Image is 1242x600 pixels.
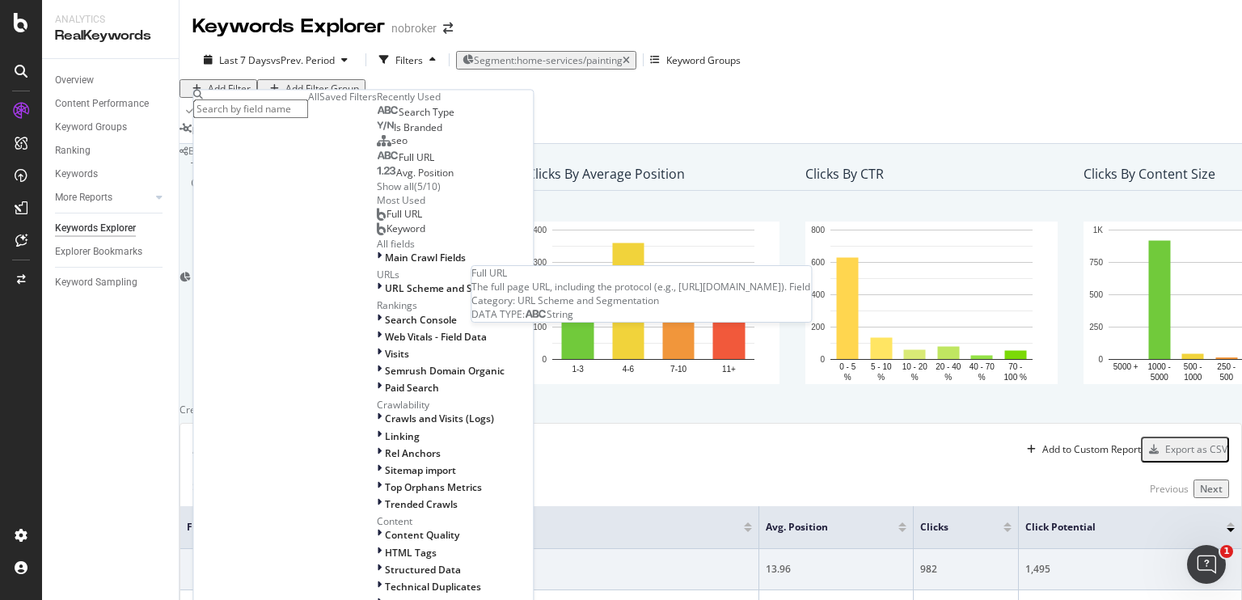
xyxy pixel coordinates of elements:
[55,142,167,159] a: Ranking
[385,330,487,344] span: Web Vitals - Field Data
[1184,373,1202,382] text: 1000
[193,99,308,118] input: Search by field name
[1020,437,1141,463] button: Add to Custom Report
[219,53,271,67] span: Last 7 Days
[811,290,825,299] text: 400
[820,355,825,364] text: 0
[55,95,167,112] a: Content Performance
[811,226,825,235] text: 800
[920,562,1012,577] div: 982
[55,166,167,183] a: Keywords
[944,373,952,382] text: %
[1193,480,1229,498] button: Next
[377,268,533,282] div: URLs
[1141,437,1229,463] button: Export as CSV
[55,13,166,27] div: Analytics
[533,226,547,235] text: 400
[396,167,454,180] span: Avg. Position
[55,274,167,291] a: Keyword Sampling
[936,362,961,371] text: 20 - 40
[650,47,741,73] button: Keyword Groups
[55,220,136,237] div: Keywords Explorer
[385,563,461,577] span: Structured Data
[55,274,137,291] div: Keyword Sampling
[670,364,686,373] text: 7-10
[811,323,825,332] text: 200
[191,158,226,397] div: Top Charts
[414,180,441,194] div: ( 5 / 10 )
[844,373,851,382] text: %
[395,53,423,67] div: Filters
[385,364,505,378] span: Semrush Domain Organic
[722,364,736,373] text: 11+
[533,323,547,332] text: 100
[180,397,280,423] div: Create
[1004,373,1027,382] text: 100 %
[1165,442,1227,456] div: Export as CSV
[533,258,547,267] text: 300
[377,90,533,104] div: Recently Used
[399,106,454,120] span: Search Type
[192,53,359,68] button: Last 7 DaysvsPrev. Period
[373,47,442,73] button: Filters
[391,20,437,36] div: nobroker
[1113,362,1138,371] text: 5000 +
[547,307,573,321] span: String
[385,497,458,511] span: Trended Crawls
[385,282,533,296] span: URL Scheme and Segmentation
[527,222,779,384] svg: A chart.
[55,243,167,260] a: Explorer Bookmarks
[180,98,226,124] button: Apply
[399,151,434,165] span: Full URL
[385,546,437,560] span: HTML Tags
[911,373,919,382] text: %
[55,189,112,206] div: More Reports
[443,23,453,34] div: arrow-right-arrow-left
[192,124,318,143] div: Data crossed with the Crawl
[1089,290,1103,299] text: 500
[55,142,91,159] div: Ranking
[902,362,928,371] text: 10 - 20
[805,222,1058,384] svg: A chart.
[385,313,457,327] span: Search Console
[55,166,98,183] div: Keywords
[55,95,149,112] div: Content Performance
[377,515,533,529] div: Content
[1150,482,1189,496] div: Previous
[188,144,220,158] span: By URL
[377,237,533,251] div: All fields
[1093,226,1104,235] text: 1K
[805,166,884,182] div: Clicks By CTR
[385,429,420,443] span: Linking
[55,220,167,237] a: Keywords Explorer
[1200,482,1223,496] div: Next
[55,72,167,89] a: Overview
[1098,355,1103,364] text: 0
[474,53,623,67] span: Segment: home-services/painting
[319,90,377,104] div: Saved Filters
[542,355,547,364] text: 0
[308,90,319,104] div: All
[394,121,442,135] span: Is Branded
[55,27,166,45] div: RealKeywords
[385,480,482,494] span: Top Orphans Metrics
[920,520,979,535] span: Clicks
[285,82,359,95] div: Add Filter Group
[391,134,408,148] span: seo
[871,362,892,371] text: 5 - 10
[623,364,635,373] text: 4-6
[55,189,151,206] a: More Reports
[666,53,741,67] div: Keyword Groups
[1151,373,1169,382] text: 5000
[1025,562,1235,577] div: 1,495
[257,79,365,98] button: Add Filter Group
[192,13,385,40] div: Keywords Explorer
[527,166,685,182] div: Clicks By Average Position
[471,266,811,280] div: Full URL
[55,243,142,260] div: Explorer Bookmarks
[877,373,885,382] text: %
[377,194,533,208] div: Most Used
[385,463,456,477] span: Sitemap import
[377,180,414,194] div: Show all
